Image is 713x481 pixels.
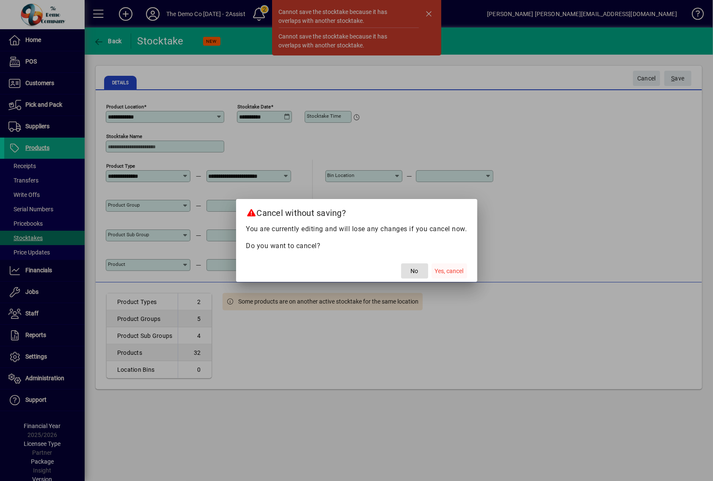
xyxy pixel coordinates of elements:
[246,241,467,251] p: Do you want to cancel?
[435,267,464,276] span: Yes, cancel
[246,224,467,234] p: You are currently editing and will lose any changes if you cancel now.
[401,263,428,279] button: No
[236,199,477,224] h2: Cancel without saving?
[432,263,467,279] button: Yes, cancel
[411,267,418,276] span: No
